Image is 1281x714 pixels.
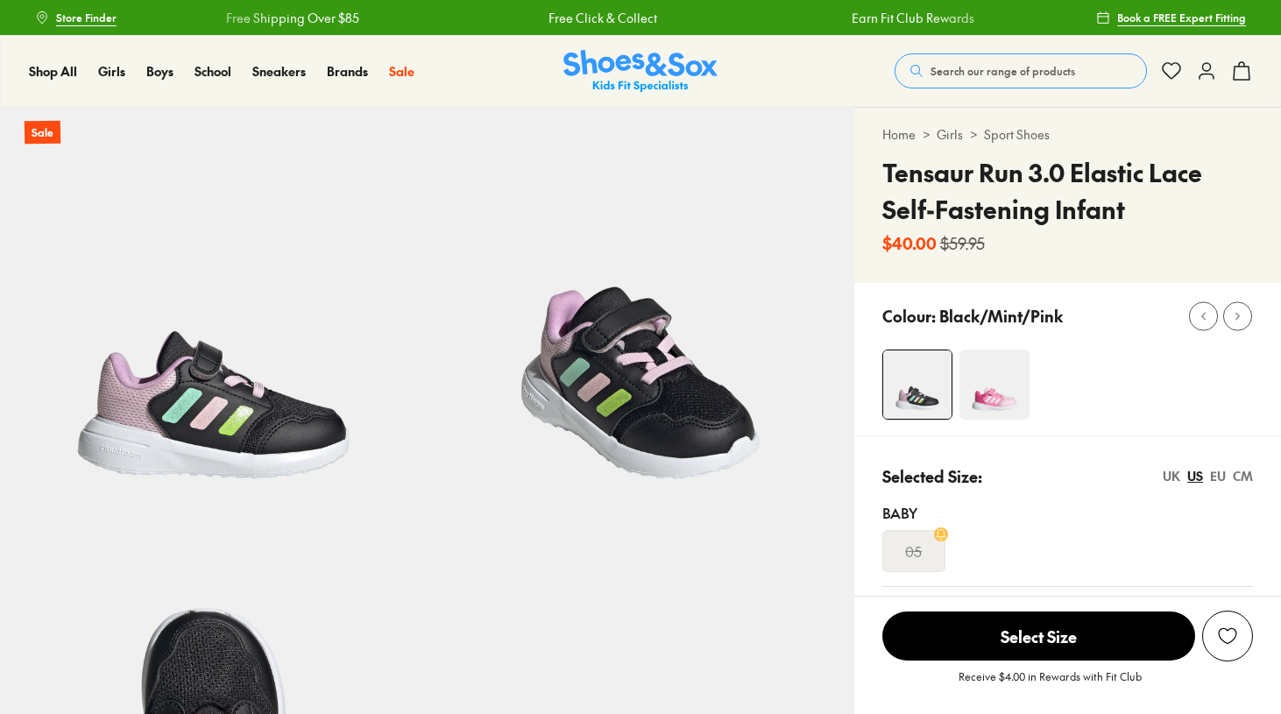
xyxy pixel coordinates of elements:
[146,62,173,80] span: Boys
[882,502,1253,523] div: Baby
[252,62,306,81] a: Sneakers
[563,50,718,93] a: Shoes & Sox
[427,107,853,534] img: 5-524484_1
[35,2,117,33] a: Store Finder
[25,121,60,145] p: Sale
[56,10,117,25] span: Store Finder
[29,62,77,81] a: Shop All
[882,611,1195,661] button: Select Size
[882,304,936,328] p: Colour:
[29,62,77,80] span: Shop All
[146,62,173,81] a: Boys
[389,62,414,81] a: Sale
[1163,467,1180,485] div: UK
[195,62,231,80] span: School
[882,125,1253,144] div: > >
[959,350,1030,420] img: 4-536212_1
[1096,2,1246,33] a: Book a FREE Expert Fitting
[959,668,1142,700] p: Receive $4.00 in Rewards with Fit Club
[1202,611,1253,661] button: Add to Wishlist
[98,62,125,80] span: Girls
[851,9,973,27] a: Earn Fit Club Rewards
[548,9,656,27] a: Free Click & Collect
[327,62,368,81] a: Brands
[882,464,982,488] p: Selected Size:
[883,350,952,419] img: 4-524483_1
[882,611,1195,661] span: Select Size
[327,62,368,80] span: Brands
[98,62,125,81] a: Girls
[939,304,1063,328] p: Black/Mint/Pink
[1187,467,1203,485] div: US
[563,50,718,93] img: SNS_Logo_Responsive.svg
[882,231,937,255] b: $40.00
[195,62,231,81] a: School
[252,62,306,80] span: Sneakers
[882,154,1253,228] h4: Tensaur Run 3.0 Elastic Lace Self-Fastening Infant
[940,231,985,255] s: $59.95
[895,53,1147,88] button: Search our range of products
[1233,467,1253,485] div: CM
[1210,467,1226,485] div: EU
[905,541,922,562] s: 05
[389,62,414,80] span: Sale
[937,125,963,144] a: Girls
[225,9,358,27] a: Free Shipping Over $85
[984,125,1050,144] a: Sport Shoes
[1117,10,1246,25] span: Book a FREE Expert Fitting
[931,63,1075,79] span: Search our range of products
[882,125,916,144] a: Home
